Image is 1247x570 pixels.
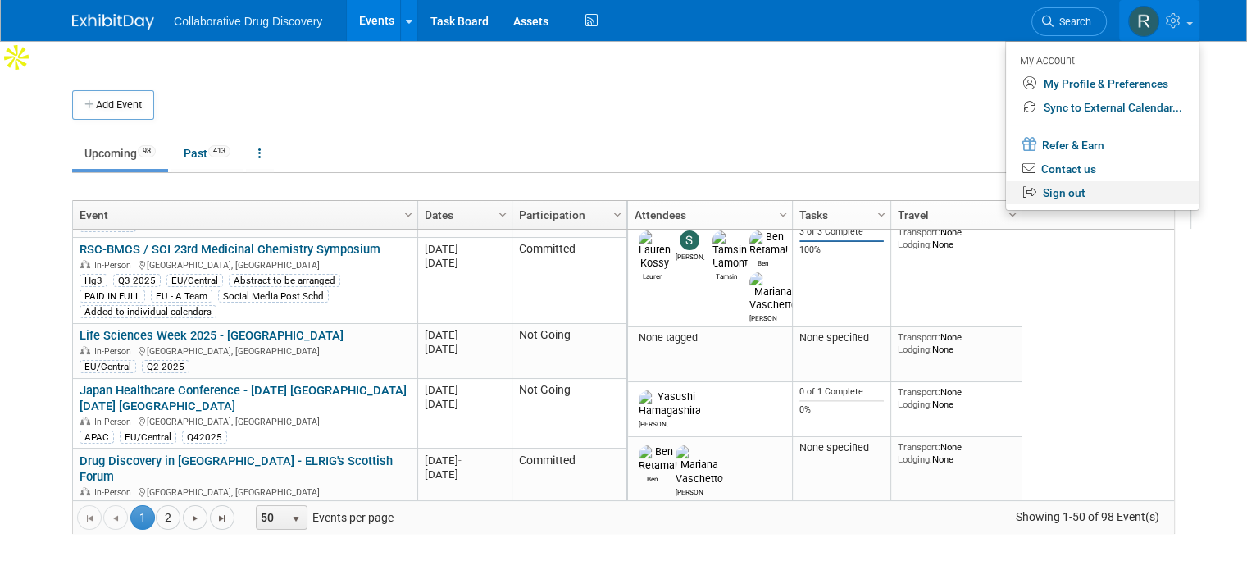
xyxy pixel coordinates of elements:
[799,386,885,398] div: 0 of 1 Complete
[257,506,284,529] span: 50
[611,208,624,221] span: Column Settings
[1031,7,1107,36] a: Search
[425,342,504,356] div: [DATE]
[166,274,223,287] div: EU/Central
[875,208,888,221] span: Column Settings
[80,201,407,229] a: Event
[103,505,128,530] a: Go to the previous page
[80,258,410,271] div: [GEOGRAPHIC_DATA], [GEOGRAPHIC_DATA]
[182,431,227,444] div: Q42025
[799,226,885,238] div: 3 of 3 Complete
[512,449,626,550] td: Committed
[1006,157,1199,181] a: Contact us
[425,256,504,270] div: [DATE]
[494,201,512,226] a: Column Settings
[749,272,797,312] img: Mariana Vaschetto
[72,90,154,120] button: Add Event
[676,445,723,485] img: Mariana Vaschetto
[1054,16,1091,28] span: Search
[799,404,885,416] div: 0%
[218,290,329,303] div: Social Media Post Schd
[113,274,161,287] div: Q3 2025
[77,505,102,530] a: Go to the first page
[512,379,626,449] td: Not Going
[898,386,1016,410] div: None None
[402,208,415,221] span: Column Settings
[425,201,501,229] a: Dates
[80,274,107,287] div: Hg3
[519,201,616,229] a: Participation
[80,305,216,318] div: Added to individual calendars
[512,324,626,379] td: Not Going
[898,331,1016,355] div: None None
[72,138,168,169] a: Upcoming98
[635,201,781,229] a: Attendees
[1000,505,1174,528] span: Showing 1-50 of 98 Event(s)
[72,14,154,30] img: ExhibitDay
[138,145,156,157] span: 98
[749,257,778,267] div: Ben Retamal
[676,486,704,496] div: Mariana Vaschetto
[183,505,207,530] a: Go to the next page
[609,201,627,226] a: Column Settings
[1006,96,1199,120] a: Sync to External Calendar...
[130,505,155,530] span: 1
[458,384,462,396] span: -
[639,390,701,417] img: Yasushi Hamagashira
[898,399,932,410] span: Lodging:
[80,454,393,484] a: Drug Discovery in [GEOGRAPHIC_DATA] - ELRIG's Scottish Forum
[120,431,176,444] div: EU/Central
[639,417,667,428] div: Yasushi Hamagashira
[229,274,340,287] div: Abstract to be arranged
[898,441,940,453] span: Transport:
[80,383,407,413] a: Japan Healthcare Conference - [DATE] [GEOGRAPHIC_DATA] [DATE] [GEOGRAPHIC_DATA]
[80,360,136,373] div: EU/Central
[1128,6,1159,37] img: Renate Baker
[109,512,122,525] span: Go to the previous page
[799,331,885,344] div: None specified
[898,226,1016,250] div: None None
[80,242,380,257] a: RSC-BMCS / SCI 23rd Medicinal Chemistry Symposium
[80,290,145,303] div: PAID IN FULL
[425,467,504,481] div: [DATE]
[1006,72,1199,96] a: My Profile & Preferences
[208,145,230,157] span: 413
[639,472,667,483] div: Ben Retamal
[458,329,462,341] span: -
[1004,201,1022,226] a: Column Settings
[80,431,114,444] div: APAC
[676,250,704,261] div: Susana Tomasio
[776,208,790,221] span: Column Settings
[458,454,462,467] span: -
[512,238,626,324] td: Committed
[749,312,778,322] div: Mariana Vaschetto
[775,201,793,226] a: Column Settings
[142,360,189,373] div: Q2 2025
[80,346,90,354] img: In-Person Event
[156,505,180,530] a: 2
[80,260,90,268] img: In-Person Event
[799,201,880,229] a: Tasks
[210,505,234,530] a: Go to the last page
[80,417,90,425] img: In-Person Event
[898,386,940,398] span: Transport:
[425,397,504,411] div: [DATE]
[80,487,90,495] img: In-Person Event
[80,414,410,428] div: [GEOGRAPHIC_DATA], [GEOGRAPHIC_DATA]
[400,201,418,226] a: Column Settings
[235,505,410,530] span: Events per page
[216,512,229,525] span: Go to the last page
[873,201,891,226] a: Column Settings
[80,328,344,343] a: Life Sciences Week 2025 - [GEOGRAPHIC_DATA]
[639,445,677,472] img: Ben Retamal
[898,344,932,355] span: Lodging:
[289,513,303,526] span: select
[898,201,1011,229] a: Travel
[680,230,699,250] img: Susana Tomasio
[458,243,462,255] span: -
[94,417,136,427] span: In-Person
[898,239,932,250] span: Lodging:
[639,270,667,280] div: Lauren Kossy
[425,383,504,397] div: [DATE]
[898,226,940,238] span: Transport:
